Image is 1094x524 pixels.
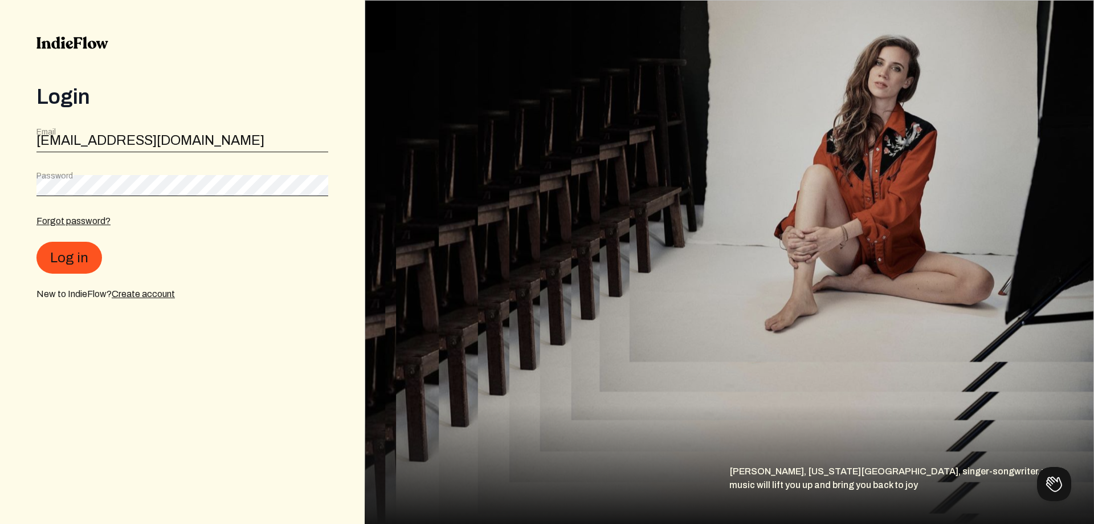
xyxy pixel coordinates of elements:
a: Create account [112,289,175,299]
img: indieflow-logo-black.svg [36,36,108,49]
label: Password [36,170,73,182]
div: Login [36,86,328,108]
button: Log in [36,242,102,274]
div: New to IndieFlow? [36,287,328,301]
iframe: Toggle Customer Support [1037,467,1071,501]
div: [PERSON_NAME], [US_STATE][GEOGRAPHIC_DATA], singer-songwriter, who's music will lift you up and b... [729,465,1094,524]
label: Email [36,127,56,138]
a: Forgot password? [36,216,111,226]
